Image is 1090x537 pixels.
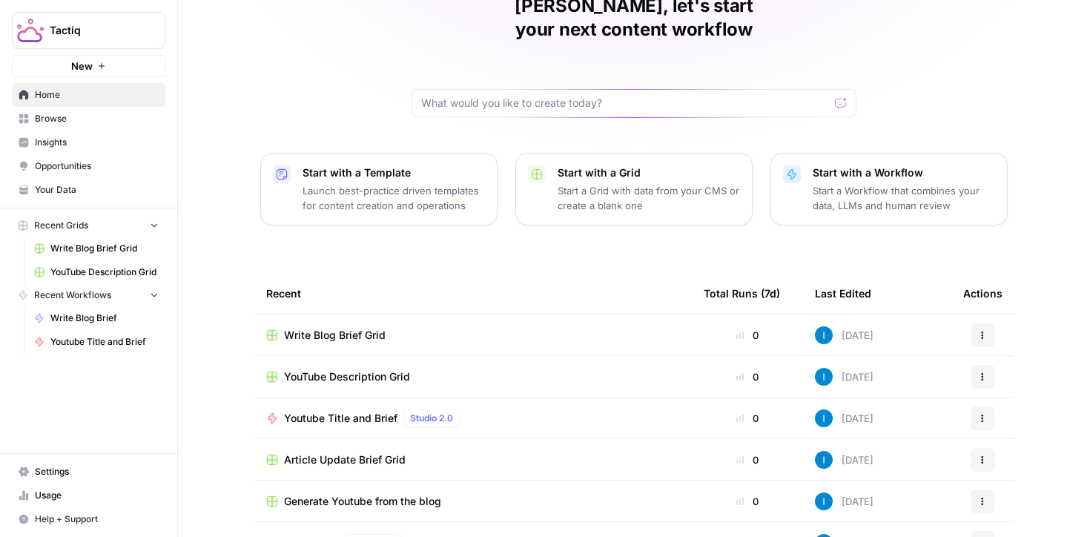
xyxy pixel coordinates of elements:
button: Start with a WorkflowStart a Workflow that combines your data, LLMs and human review [770,153,1008,225]
img: 9c214t0f3b5geutttef12cxkr8cb [815,409,833,427]
div: Total Runs (7d) [704,273,780,314]
span: Studio 2.0 [410,412,453,425]
span: Youtube Title and Brief [284,411,397,426]
span: Home [35,88,159,102]
a: Settings [12,460,165,484]
button: Help + Support [12,507,165,531]
div: 0 [704,452,791,467]
button: Start with a TemplateLaunch best-practice driven templates for content creation and operations [260,153,498,225]
img: 9c214t0f3b5geutttef12cxkr8cb [815,492,833,510]
div: 0 [704,369,791,384]
span: Recent Grids [34,219,88,232]
button: Recent Grids [12,214,165,237]
img: 9c214t0f3b5geutttef12cxkr8cb [815,326,833,344]
a: Write Blog Brief Grid [27,237,165,260]
a: Home [12,83,165,107]
span: New [71,59,93,73]
a: Article Update Brief Grid [266,452,680,467]
a: Browse [12,107,165,131]
a: Your Data [12,178,165,202]
button: Recent Workflows [12,284,165,306]
p: Start with a Grid [558,165,740,180]
div: [DATE] [815,368,873,386]
div: 0 [704,494,791,509]
div: 0 [704,328,791,343]
p: Launch best-practice driven templates for content creation and operations [303,183,485,213]
span: Write Blog Brief Grid [50,242,159,255]
span: Usage [35,489,159,502]
a: YouTube Description Grid [27,260,165,284]
a: YouTube Description Grid [266,369,680,384]
a: Youtube Title and BriefStudio 2.0 [266,409,680,427]
div: [DATE] [815,451,873,469]
span: Youtube Title and Brief [50,335,159,349]
div: Recent [266,273,680,314]
span: Write Blog Brief Grid [284,328,386,343]
span: Help + Support [35,513,159,526]
button: New [12,55,165,77]
a: Usage [12,484,165,507]
span: Recent Workflows [34,289,111,302]
a: Write Blog Brief Grid [266,328,680,343]
div: [DATE] [815,409,873,427]
input: What would you like to create today? [421,96,829,111]
p: Start a Workflow that combines your data, LLMs and human review [813,183,995,213]
span: Your Data [35,183,159,197]
button: Start with a GridStart a Grid with data from your CMS or create a blank one [515,153,753,225]
span: YouTube Description Grid [50,266,159,279]
span: Tactiq [50,23,139,38]
span: Write Blog Brief [50,312,159,325]
span: Generate Youtube from the blog [284,494,441,509]
a: Youtube Title and Brief [27,330,165,354]
span: Opportunities [35,159,159,173]
img: 9c214t0f3b5geutttef12cxkr8cb [815,368,833,386]
p: Start with a Template [303,165,485,180]
img: Tactiq Logo [17,17,44,44]
a: Opportunities [12,154,165,178]
a: Generate Youtube from the blog [266,494,680,509]
p: Start with a Workflow [813,165,995,180]
div: Last Edited [815,273,871,314]
a: Write Blog Brief [27,306,165,330]
a: Insights [12,131,165,154]
div: 0 [704,411,791,426]
span: Browse [35,112,159,125]
div: [DATE] [815,326,873,344]
div: Actions [963,273,1003,314]
span: Insights [35,136,159,149]
img: 9c214t0f3b5geutttef12cxkr8cb [815,451,833,469]
p: Start a Grid with data from your CMS or create a blank one [558,183,740,213]
span: Settings [35,465,159,478]
div: [DATE] [815,492,873,510]
button: Workspace: Tactiq [12,12,165,49]
span: YouTube Description Grid [284,369,410,384]
span: Article Update Brief Grid [284,452,406,467]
